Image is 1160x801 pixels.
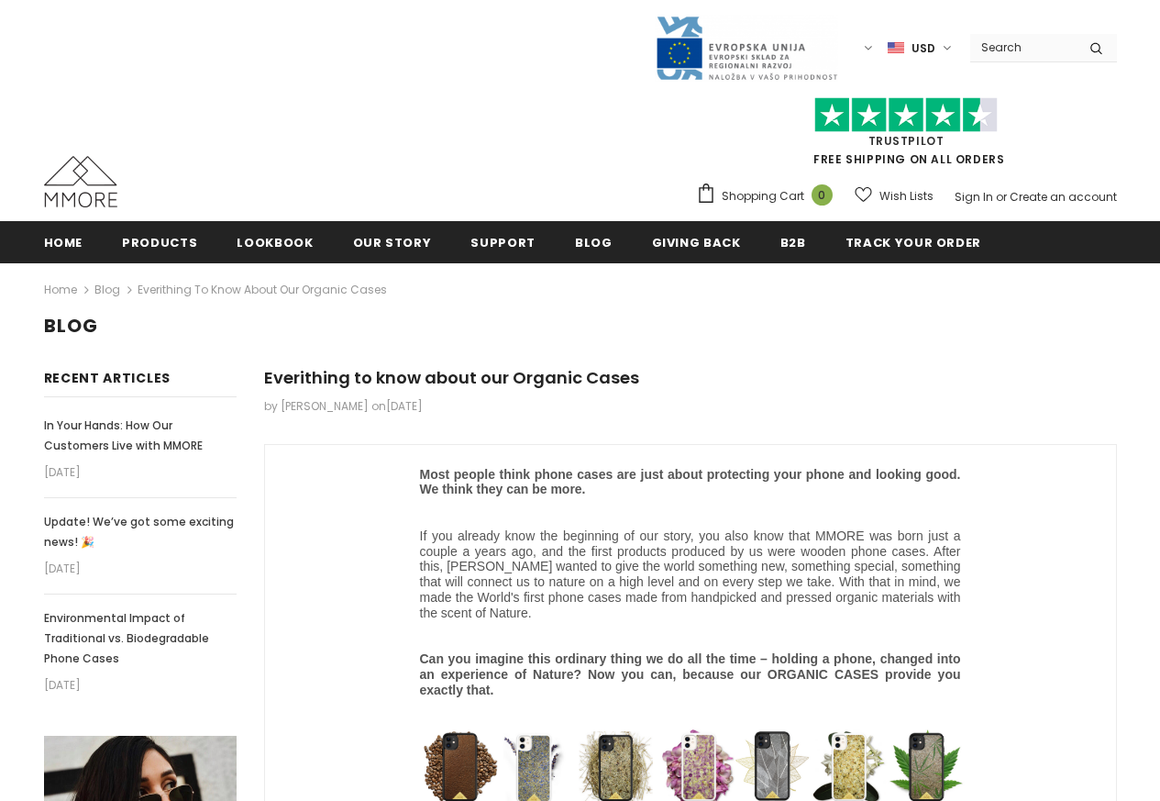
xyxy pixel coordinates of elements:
[868,133,945,149] a: Trustpilot
[353,234,432,251] span: Our Story
[94,282,120,297] a: Blog
[44,610,209,666] span: Environmental Impact of Traditional vs. Biodegradable Phone Cases
[237,221,313,262] a: Lookbook
[970,34,1076,61] input: Search Site
[44,416,237,456] a: In Your Hands: How Our Customers Live with MMORE
[655,39,838,55] a: Javni Razpis
[575,234,613,251] span: Blog
[44,514,234,550] span: Update! We’ve got some exciting news! 🎉
[879,187,934,206] span: Wish Lists
[237,234,313,251] span: Lookbook
[1010,189,1117,205] a: Create an account
[386,398,423,414] time: [DATE]
[44,417,203,453] span: In Your Hands: How Our Customers Live with MMORE
[122,221,197,262] a: Products
[652,221,741,262] a: Giving back
[122,234,197,251] span: Products
[44,279,77,301] a: Home
[44,674,237,696] em: [DATE]
[371,398,423,414] span: on
[845,221,981,262] a: Track your order
[814,97,998,133] img: Trust Pilot Stars
[470,234,536,251] span: support
[888,40,904,56] img: USD
[845,234,981,251] span: Track your order
[470,221,536,262] a: support
[44,234,83,251] span: Home
[575,221,613,262] a: Blog
[420,651,961,697] strong: Can you imagine this ordinary thing we do all the time – holding a phone, changed into an experie...
[955,189,993,205] a: Sign In
[996,189,1007,205] span: or
[44,462,237,484] em: [DATE]
[780,234,806,251] span: B2B
[44,608,237,669] a: Environmental Impact of Traditional vs. Biodegradable Phone Cases
[44,313,98,339] span: Blog
[420,467,961,497] strong: Most people think phone cases are just about protecting your phone and looking good. We think the...
[722,187,804,206] span: Shopping Cart
[420,513,961,621] p: If you already know the beginning of our story, you also know that MMORE was born just a couple a...
[44,369,171,387] span: Recent Articles
[652,234,741,251] span: Giving back
[696,106,1117,167] span: FREE SHIPPING ON ALL ORDERS
[264,366,639,389] span: Everithing to know about our Organic Cases
[780,221,806,262] a: B2B
[911,39,935,58] span: USD
[655,15,838,82] img: Javni Razpis
[353,221,432,262] a: Our Story
[855,180,934,212] a: Wish Lists
[696,183,842,210] a: Shopping Cart 0
[44,512,237,552] a: Update! We’ve got some exciting news! 🎉
[44,558,237,580] em: [DATE]
[264,398,369,414] span: by [PERSON_NAME]
[44,221,83,262] a: Home
[138,279,387,301] span: Everithing to know about our Organic Cases
[44,156,117,207] img: MMORE Cases
[812,184,833,206] span: 0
